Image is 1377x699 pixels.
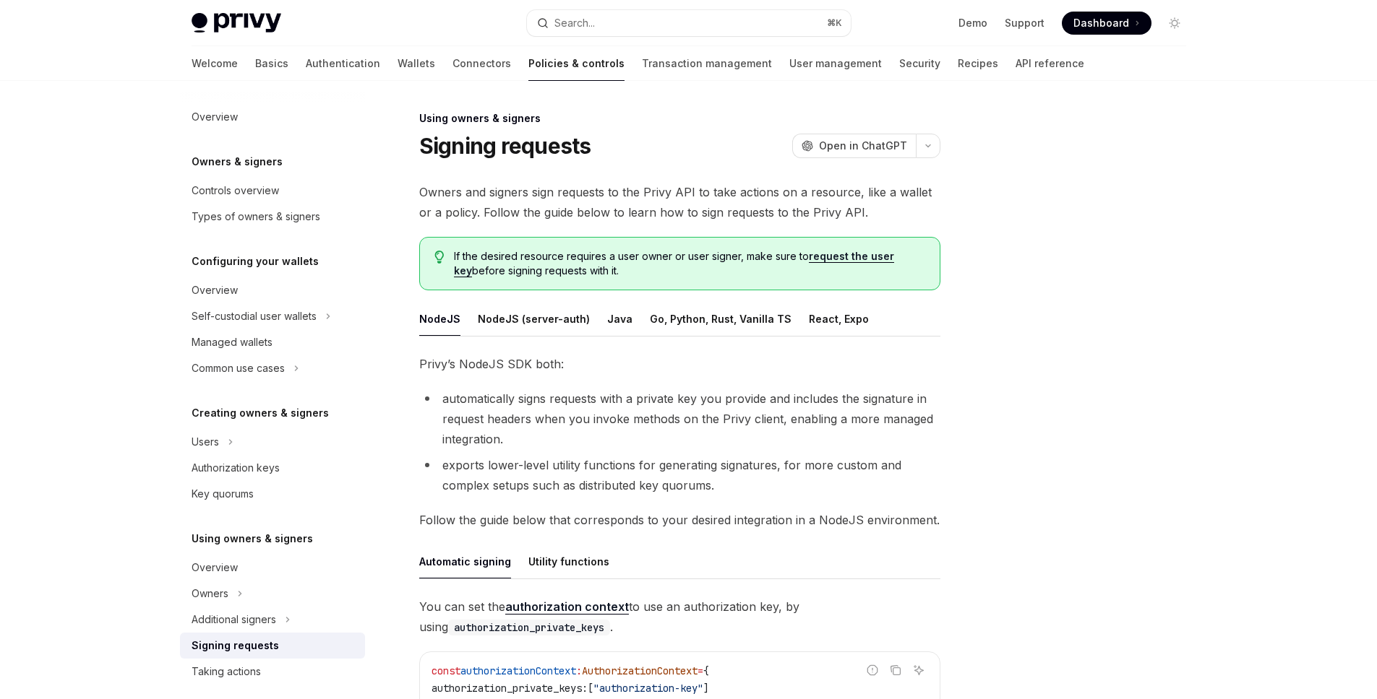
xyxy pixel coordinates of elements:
a: Signing requests [180,633,365,659]
span: ⌘ K [827,17,842,29]
div: Users [192,433,219,451]
button: Owners [180,581,365,607]
a: Basics [255,46,288,81]
div: Overview [192,282,238,299]
div: Additional signers [192,611,276,628]
span: Privy’s NodeJS SDK both: [419,354,940,374]
div: Controls overview [192,182,279,199]
div: Key quorums [192,485,254,503]
a: Overview [180,104,365,130]
div: Search... [554,14,595,32]
span: Dashboard [1073,16,1129,30]
a: Welcome [192,46,238,81]
a: Support [1005,16,1044,30]
a: Dashboard [1062,12,1151,35]
a: Managed wallets [180,329,365,355]
button: Java [607,302,632,336]
div: Overview [192,108,238,126]
a: Connectors [452,46,511,81]
button: React, Expo [809,302,869,336]
span: Follow the guide below that corresponds to your desired integration in a NodeJS environment. [419,510,940,530]
a: Authorization keys [180,455,365,481]
button: Open in ChatGPT [792,134,916,158]
a: Taking actions [180,659,365,685]
a: Authentication [306,46,380,81]
div: Managed wallets [192,334,273,351]
a: Policies & controls [528,46,625,81]
div: Self-custodial user wallets [192,308,317,325]
div: Taking actions [192,663,261,680]
div: Authorization keys [192,459,280,477]
a: Wallets [398,46,435,81]
a: Key quorums [180,481,365,507]
button: Users [180,429,365,455]
a: Overview [180,555,365,581]
a: User management [789,46,882,81]
div: Signing requests [192,637,279,654]
button: Utility functions [528,544,609,578]
h5: Owners & signers [192,153,283,170]
a: Transaction management [642,46,772,81]
span: Open in ChatGPT [819,139,907,153]
h5: Configuring your wallets [192,253,319,270]
img: light logo [192,13,281,33]
a: authorization context [505,599,629,615]
li: exports lower-level utility functions for generating signatures, for more custom and complex setu... [419,455,940,495]
a: Types of owners & signers [180,204,365,230]
a: Demo [958,16,987,30]
svg: Tip [434,251,445,264]
div: Using owners & signers [419,111,940,126]
button: Common use cases [180,355,365,381]
button: Toggle dark mode [1163,12,1186,35]
h5: Using owners & signers [192,530,313,547]
span: You can set the to use an authorization key, by using . [419,596,940,637]
button: Additional signers [180,607,365,633]
div: Types of owners & signers [192,208,320,225]
div: Common use cases [192,360,285,377]
button: NodeJS [419,302,460,336]
h5: Creating owners & signers [192,404,329,422]
div: Owners [192,585,228,602]
a: Security [899,46,940,81]
button: NodeJS (server-auth) [478,302,590,336]
button: Go, Python, Rust, Vanilla TS [650,302,792,336]
button: Self-custodial user wallets [180,303,365,329]
a: Recipes [958,46,998,81]
li: automatically signs requests with a private key you provide and includes the signature in request... [419,388,940,449]
span: If the desired resource requires a user owner or user signer, make sure to before signing request... [454,249,925,278]
h1: Signing requests [419,133,591,159]
a: API reference [1016,46,1084,81]
a: Controls overview [180,178,365,204]
code: authorization_private_keys [448,620,610,635]
div: Overview [192,559,238,576]
button: Search...⌘K [527,10,851,36]
a: Overview [180,277,365,303]
span: Owners and signers sign requests to the Privy API to take actions on a resource, like a wallet or... [419,182,940,222]
button: Automatic signing [419,544,511,578]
